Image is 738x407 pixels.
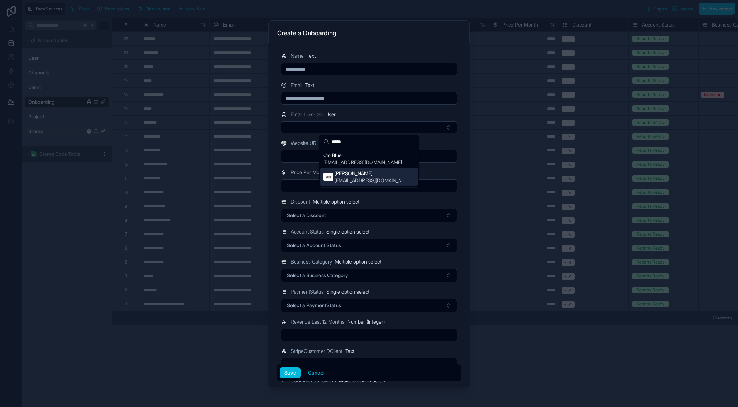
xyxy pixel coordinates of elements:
[291,111,323,118] span: Email Link Cell
[323,152,402,159] span: Clo Blue
[281,121,457,133] button: Select Button
[281,269,457,282] button: Select Button
[326,228,369,235] span: Single option select
[291,52,304,59] span: Name
[334,170,406,177] span: [PERSON_NAME]
[287,302,341,309] span: Select a PaymentStatus
[334,177,406,184] span: [EMAIL_ADDRESS][DOMAIN_NAME]
[287,272,348,279] span: Select a Business Category
[291,258,332,265] span: Business Category
[305,82,314,89] span: Text
[291,288,324,295] span: PaymentStatus
[281,239,457,252] button: Select Button
[291,140,319,147] span: Website URL
[287,242,341,249] span: Select a Account Status
[345,348,354,355] span: Text
[323,159,402,166] span: [EMAIL_ADDRESS][DOMAIN_NAME]
[307,52,316,59] span: Text
[347,318,385,325] span: Number (Integer)
[335,258,381,265] span: Multiple option select
[303,367,329,378] button: Cancel
[319,148,419,187] div: Suggestions
[291,348,342,355] span: StripeCustomerIDClient
[291,169,326,176] span: Price Per Month
[277,29,337,37] h3: Create a Onboarding
[281,209,457,222] button: Select Button
[291,318,345,325] span: Revenue Last 12 Months
[281,299,457,312] button: Select Button
[291,198,310,205] span: Discount
[325,111,336,118] span: User
[287,212,326,219] span: Select a Discount
[326,288,369,295] span: Single option select
[291,228,324,235] span: Account Status
[313,198,359,205] span: Multiple option select
[280,367,301,378] button: Save
[291,82,302,89] span: Email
